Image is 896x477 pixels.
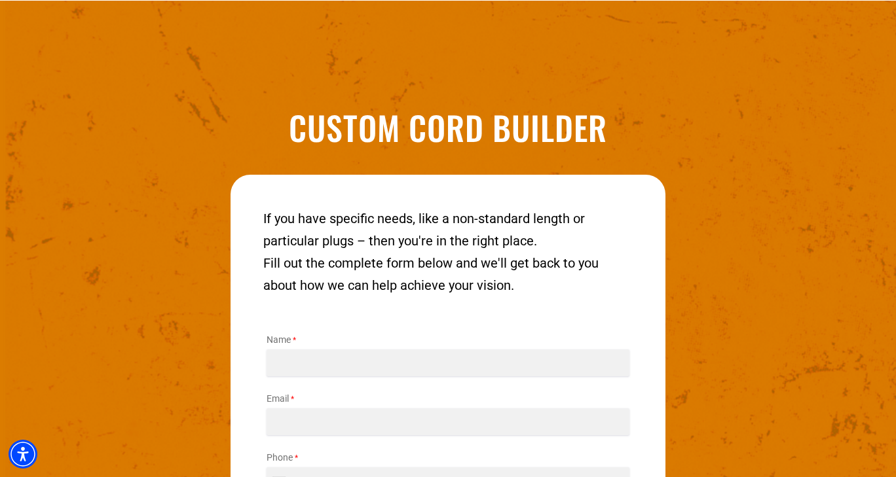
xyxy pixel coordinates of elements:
div: Accessibility Menu [9,440,37,468]
span: Name [267,334,291,345]
p: Fill out the complete form below and we'll get back to you about how we can help achieve your vis... [263,252,633,296]
h1: Custom Cord Builder [126,111,770,143]
span: Email [267,393,289,404]
p: If you have specific needs, like a non-standard length or particular plugs – then you're in the r... [263,207,633,252]
span: Phone [267,452,293,463]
